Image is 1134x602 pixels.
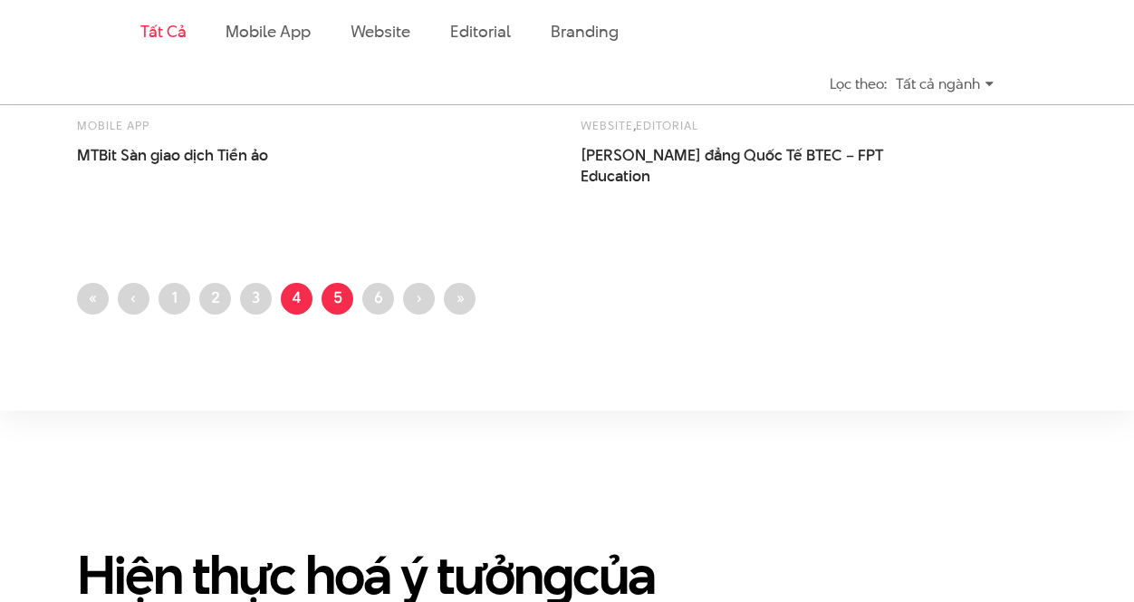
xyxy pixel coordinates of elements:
a: Website [581,117,633,133]
span: Quốc [744,144,783,166]
span: Education [581,165,650,187]
span: ảo [251,144,268,166]
a: Website [351,20,410,43]
a: [PERSON_NAME] đẳng Quốc Tế BTEC – FPT Education [581,145,943,187]
a: Editorial [636,117,698,133]
a: Tất cả [140,20,186,43]
span: BTEC [806,144,842,166]
span: « [89,286,98,308]
a: 1 [159,283,190,315]
a: MTBit Sàn giao dịch Tiền ảo [77,145,439,187]
span: › [416,286,422,308]
span: giao [150,144,180,166]
span: Tế [786,144,802,166]
span: đẳng [705,144,740,166]
span: MTBit [77,144,117,166]
a: Mobile app [77,117,149,133]
a: 6 [362,283,394,315]
span: ‹ [130,286,137,308]
a: 3 [240,283,272,315]
a: Branding [551,20,618,43]
span: FPT [858,144,883,166]
a: Mobile app [226,20,310,43]
a: 5 [322,283,353,315]
span: Sàn [120,144,147,166]
span: » [456,286,465,308]
a: 2 [199,283,231,315]
a: Editorial [450,20,511,43]
div: Tất cả ngành [896,68,994,100]
div: , [581,115,1057,135]
span: dịch [184,144,214,166]
div: Lọc theo: [830,68,887,100]
span: [PERSON_NAME] [581,144,701,166]
span: – [846,144,854,166]
span: Tiền [217,144,247,166]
